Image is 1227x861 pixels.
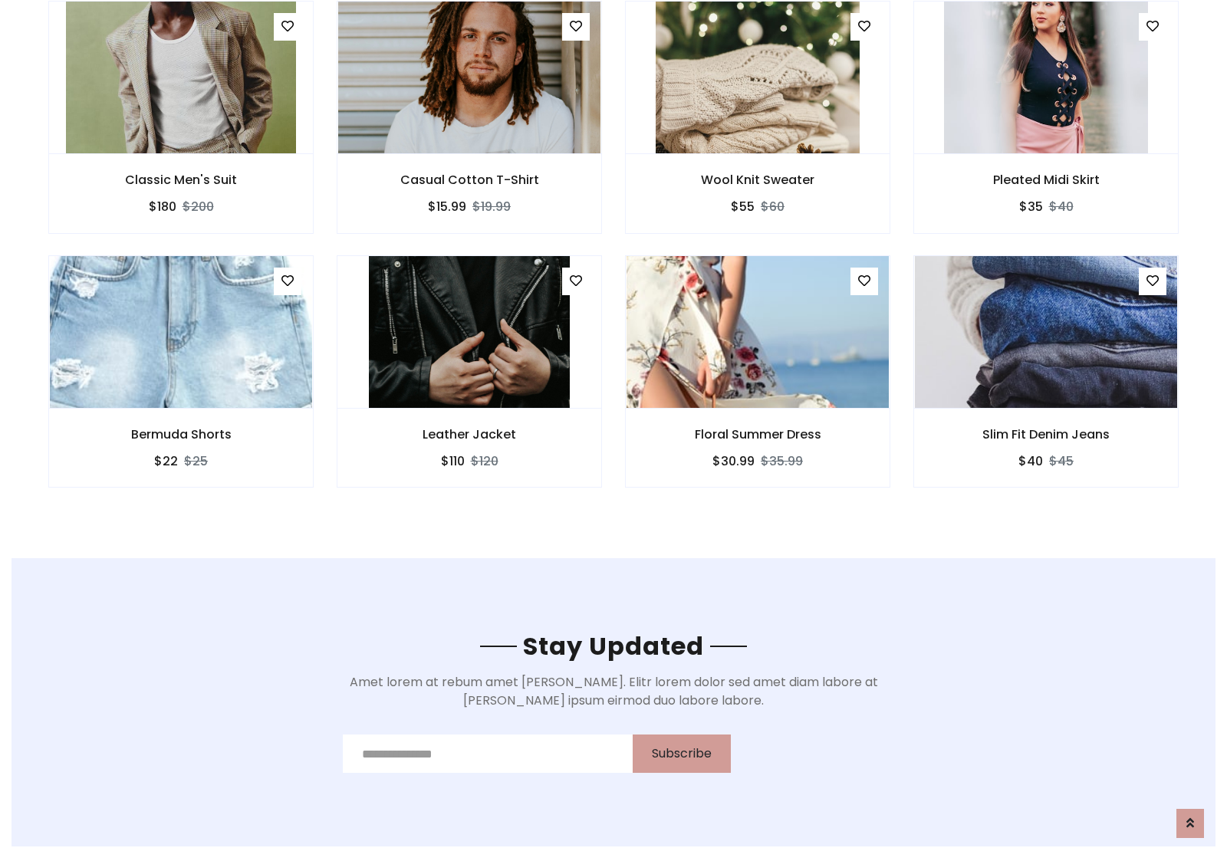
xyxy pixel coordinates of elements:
h6: Classic Men's Suit [49,173,313,187]
h6: $40 [1018,454,1043,468]
h6: $35 [1019,199,1043,214]
h6: $22 [154,454,178,468]
del: $45 [1049,452,1074,470]
h6: Pleated Midi Skirt [914,173,1178,187]
p: Amet lorem at rebum amet [PERSON_NAME]. Elitr lorem dolor sed amet diam labore at [PERSON_NAME] i... [343,673,885,710]
button: Subscribe [633,734,731,773]
del: $60 [761,198,785,215]
del: $200 [183,198,214,215]
h6: Slim Fit Denim Jeans [914,427,1178,442]
h6: Bermuda Shorts [49,427,313,442]
h6: $110 [441,454,465,468]
h6: Leather Jacket [337,427,601,442]
h6: Floral Summer Dress [626,427,890,442]
h6: $15.99 [428,199,466,214]
h6: $55 [731,199,755,214]
del: $35.99 [761,452,803,470]
del: $120 [471,452,498,470]
span: Stay Updated [517,629,710,663]
h6: $30.99 [712,454,755,468]
del: $19.99 [472,198,511,215]
del: $40 [1049,198,1074,215]
h6: Casual Cotton T-Shirt [337,173,601,187]
h6: $180 [149,199,176,214]
del: $25 [184,452,208,470]
h6: Wool Knit Sweater [626,173,890,187]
